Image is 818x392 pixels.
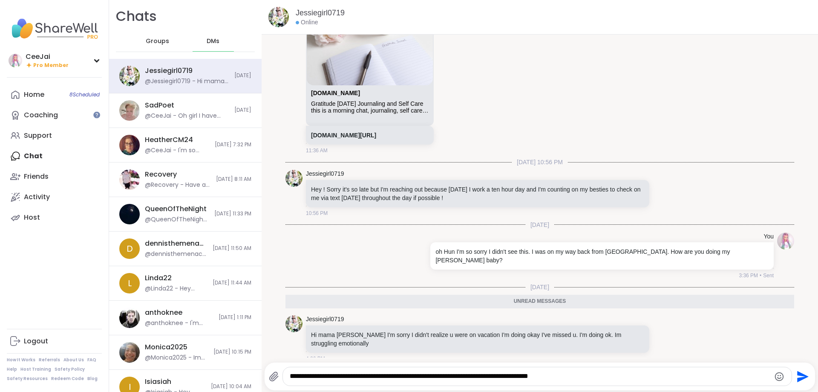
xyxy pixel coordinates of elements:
span: [DATE] 1:11 PM [219,314,251,321]
div: Monica2025 [145,343,187,352]
a: Host [7,207,102,228]
a: Coaching [7,105,102,125]
img: https://sharewell-space-live.sfo3.digitaloceanspaces.com/user-generated/d3b3915b-57de-409c-870d-d... [119,135,140,155]
a: Help [7,366,17,372]
span: [DATE] 10:56 PM [512,158,568,166]
div: anthoknee [145,308,182,317]
span: L [128,277,132,290]
a: How It Works [7,357,35,363]
a: About Us [63,357,84,363]
img: https://sharewell-space-live.sfo3.digitaloceanspaces.com/user-generated/41d32855-0ec4-4264-b983-4... [119,342,140,363]
div: Activity [24,192,50,202]
a: Activity [7,187,102,207]
p: Hey ! Sorry it's so late but I'm reaching out because [DATE] I work a ten hour day and I'm counti... [311,185,644,202]
span: [DATE] [234,107,251,114]
span: 11:36 AM [306,147,328,154]
span: [DATE] [525,283,554,291]
div: Recovery [145,170,177,179]
span: d [127,242,133,255]
div: @Monica2025 - Im sorry to hear that you had a very rough day. I hope things get better. Im hear i... [145,354,208,362]
p: oh Hun I'm so sorry I didn't see this. I was on my way back from [GEOGRAPHIC_DATA]. How are you d... [435,247,769,264]
span: 4:06 PM [306,355,325,363]
span: 3:36 PM [739,272,758,279]
span: 8 Scheduled [69,91,100,98]
a: Redeem Code [51,376,84,382]
div: @CeeJai - Oh girl I have missed you so much & I think of you often. I was so happy to see you pop... [145,112,229,120]
div: Isiasiah [145,377,171,386]
h1: Chats [116,7,157,26]
div: @Recovery - Have a safe trip. Catch some good glimmers. I suggest getting hold of local emergency... [145,181,211,189]
h4: You [763,232,774,241]
img: CeeJai [9,54,22,67]
div: Unread messages [285,295,794,308]
span: [DATE] 10:04 AM [211,383,251,390]
span: 10:56 PM [306,209,328,217]
div: Logout [24,337,48,346]
a: Referrals [39,357,60,363]
img: https://sharewell-space-live.sfo3.digitaloceanspaces.com/user-generated/18c76e4e-885b-4b37-bc06-c... [119,100,140,121]
div: @QueenOfTheNight - Actually forget this, you are on vacation! [145,215,209,224]
a: Jessiegirl0719 [306,315,344,324]
div: Online [296,18,318,27]
img: https://sharewell-space-live.sfo3.digitaloceanspaces.com/user-generated/d7277878-0de6-43a2-a937-4... [119,204,140,224]
div: @Linda22 - Hey [PERSON_NAME], do have any extra spots for the next session? [145,285,207,293]
span: [DATE] [234,72,251,79]
a: Home8Scheduled [7,84,102,105]
a: Logout [7,331,102,351]
a: Attachment [311,90,360,96]
span: Groups [146,37,169,46]
div: @anthoknee - I'm sorry for missing but I don't know if my clocks went back or something but it sa... [145,319,213,328]
a: Safety Resources [7,376,48,382]
div: @CeeJai - I'm so excited!! & I really appreciate you taking the time to make one for me. [STREET_... [145,146,210,155]
a: FAQ [87,357,96,363]
div: @dennisthemenace - can you open a spot at one thks [145,250,207,258]
div: Home [24,90,44,99]
a: Safety Policy [55,366,85,372]
div: CeeJai [26,52,69,61]
textarea: Type your message [290,372,770,381]
img: https://sharewell-space-live.sfo3.digitaloceanspaces.com/user-generated/3602621c-eaa5-4082-863a-9... [119,66,140,86]
span: [DATE] 8:11 AM [216,176,251,183]
div: Linda22 [145,273,172,283]
img: https://sharewell-space-live.sfo3.digitaloceanspaces.com/user-generated/3602621c-eaa5-4082-863a-9... [268,7,289,27]
span: DMs [207,37,219,46]
a: Host Training [20,366,51,372]
a: Support [7,125,102,146]
div: dennisthemenace [145,239,207,248]
span: Pro Member [33,62,69,69]
a: Blog [87,376,98,382]
div: Gratitude [DATE] Journaling and Self Care [311,100,429,107]
span: [DATE] [525,221,554,229]
a: Jessiegirl0719 [296,8,345,18]
iframe: Spotlight [93,111,100,118]
div: Support [24,131,52,140]
div: SadPoet [145,101,174,110]
img: ShareWell Nav Logo [7,14,102,44]
div: this is a morning chat, journaling, self care morning check in session for anyone that could star... [311,107,429,114]
div: QueenOfTheNight [145,204,207,214]
a: [DOMAIN_NAME][URL] [311,132,376,139]
img: https://sharewell-space-live.sfo3.digitaloceanspaces.com/user-generated/31362a71-9c08-4605-8112-5... [777,232,794,250]
p: Hi mama [PERSON_NAME] I'm sorry I didn't realize u were on vacation I'm doing okay I've missed u.... [311,331,644,348]
img: https://sharewell-space-live.sfo3.digitaloceanspaces.com/user-generated/3602621c-eaa5-4082-863a-9... [285,170,302,187]
img: https://sharewell-space-live.sfo3.digitaloceanspaces.com/user-generated/c703a1d2-29a7-4d77-aef4-3... [119,169,140,190]
div: Coaching [24,110,58,120]
span: [DATE] 11:50 AM [213,245,251,252]
div: @Jessiegirl0719 - Hi mama [PERSON_NAME] I'm sorry I didn't realize u were on vacation I'm doing o... [145,77,229,86]
img: https://sharewell-space-live.sfo3.digitaloceanspaces.com/user-generated/3602621c-eaa5-4082-863a-9... [285,315,302,332]
span: [DATE] 11:33 PM [214,210,251,218]
a: Friends [7,166,102,187]
img: https://sharewell-space-live.sfo3.digitaloceanspaces.com/user-generated/f90168fc-5350-47e1-ad60-3... [119,308,140,328]
span: [DATE] 7:32 PM [215,141,251,148]
span: [DATE] 10:15 PM [213,348,251,356]
div: HeatherCM24 [145,135,193,145]
div: Friends [24,172,49,181]
div: Host [24,213,40,222]
span: [DATE] 11:44 AM [213,279,251,287]
div: Jessiegirl0719 [145,66,193,75]
a: Jessiegirl0719 [306,170,344,178]
button: Send [792,367,811,386]
button: Emoji picker [774,372,784,382]
span: Sent [763,272,774,279]
span: • [760,272,761,279]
